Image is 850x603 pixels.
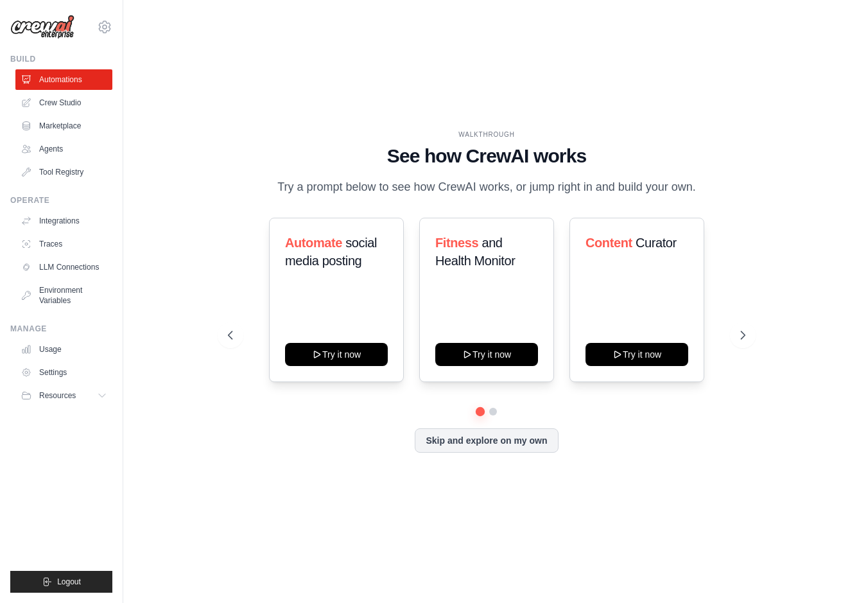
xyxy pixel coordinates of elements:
button: Try it now [285,343,388,366]
div: Operate [10,195,112,205]
span: Logout [57,577,81,587]
a: Automations [15,69,112,90]
h1: See how CrewAI works [228,144,745,168]
div: WALKTHROUGH [228,130,745,139]
a: Environment Variables [15,280,112,311]
button: Try it now [435,343,538,366]
a: Agents [15,139,112,159]
a: Crew Studio [15,92,112,113]
a: Integrations [15,211,112,231]
span: Content [585,236,632,250]
a: Traces [15,234,112,254]
a: LLM Connections [15,257,112,277]
button: Skip and explore on my own [415,428,558,453]
a: Tool Registry [15,162,112,182]
span: Fitness [435,236,478,250]
button: Logout [10,571,112,593]
a: Marketplace [15,116,112,136]
a: Settings [15,362,112,383]
span: social media posting [285,236,377,268]
button: Resources [15,385,112,406]
a: Usage [15,339,112,360]
div: Manage [10,324,112,334]
div: Build [10,54,112,64]
span: and Health Monitor [435,236,515,268]
img: Logo [10,15,74,39]
p: Try a prompt below to see how CrewAI works, or jump right in and build your own. [271,178,702,197]
button: Try it now [585,343,688,366]
span: Automate [285,236,342,250]
span: Resources [39,390,76,401]
span: Curator [636,236,677,250]
iframe: Chat Widget [786,541,850,603]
